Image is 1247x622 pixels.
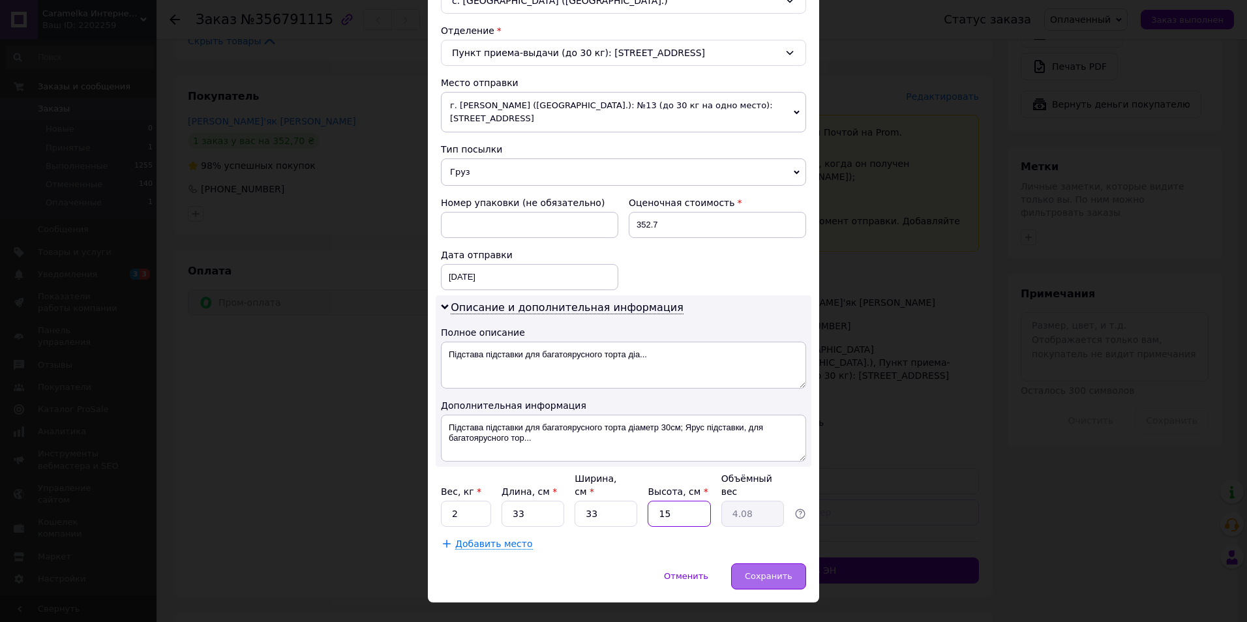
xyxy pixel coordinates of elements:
[441,342,806,389] textarea: Підстава підставки для багатоярусного торта діа...
[745,571,792,581] span: Сохранить
[441,196,618,209] div: Номер упаковки (не обязательно)
[451,301,684,314] span: Описание и дополнительная информация
[441,326,806,339] div: Полное описание
[441,158,806,186] span: Груз
[575,473,616,497] label: Ширина, см
[441,399,806,412] div: Дополнительная информация
[441,24,806,37] div: Отделение
[441,486,481,497] label: Вес, кг
[441,248,618,261] div: Дата отправки
[441,92,806,132] span: г. [PERSON_NAME] ([GEOGRAPHIC_DATA].): №13 (до 30 кг на одно место): [STREET_ADDRESS]
[664,571,708,581] span: Отменить
[441,78,518,88] span: Место отправки
[441,40,806,66] div: Пункт приема-выдачи (до 30 кг): [STREET_ADDRESS]
[441,415,806,462] textarea: Підстава підставки для багатоярусного торта діаметр 30см; Ярус підставки, для багатоярусного тор...
[648,486,708,497] label: Высота, см
[441,144,502,155] span: Тип посылки
[629,196,806,209] div: Оценочная стоимость
[721,472,784,498] div: Объёмный вес
[455,539,533,550] span: Добавить место
[502,486,557,497] label: Длина, см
